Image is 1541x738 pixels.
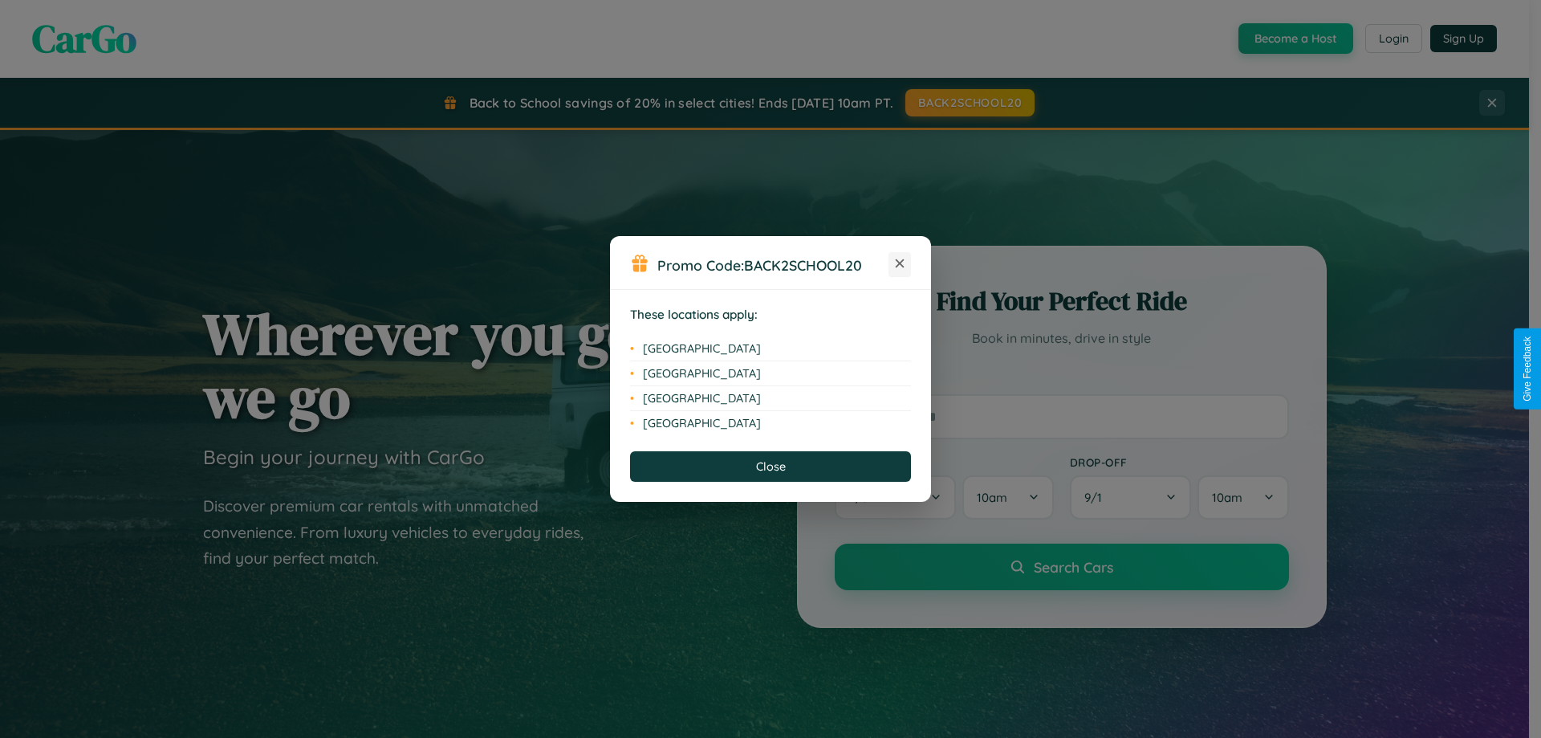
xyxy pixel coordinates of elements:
button: Close [630,451,911,482]
li: [GEOGRAPHIC_DATA] [630,411,911,435]
h3: Promo Code: [657,256,888,274]
li: [GEOGRAPHIC_DATA] [630,336,911,361]
div: Give Feedback [1522,336,1533,402]
li: [GEOGRAPHIC_DATA] [630,361,911,386]
b: BACK2SCHOOL20 [744,256,862,274]
strong: These locations apply: [630,307,758,322]
li: [GEOGRAPHIC_DATA] [630,386,911,411]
